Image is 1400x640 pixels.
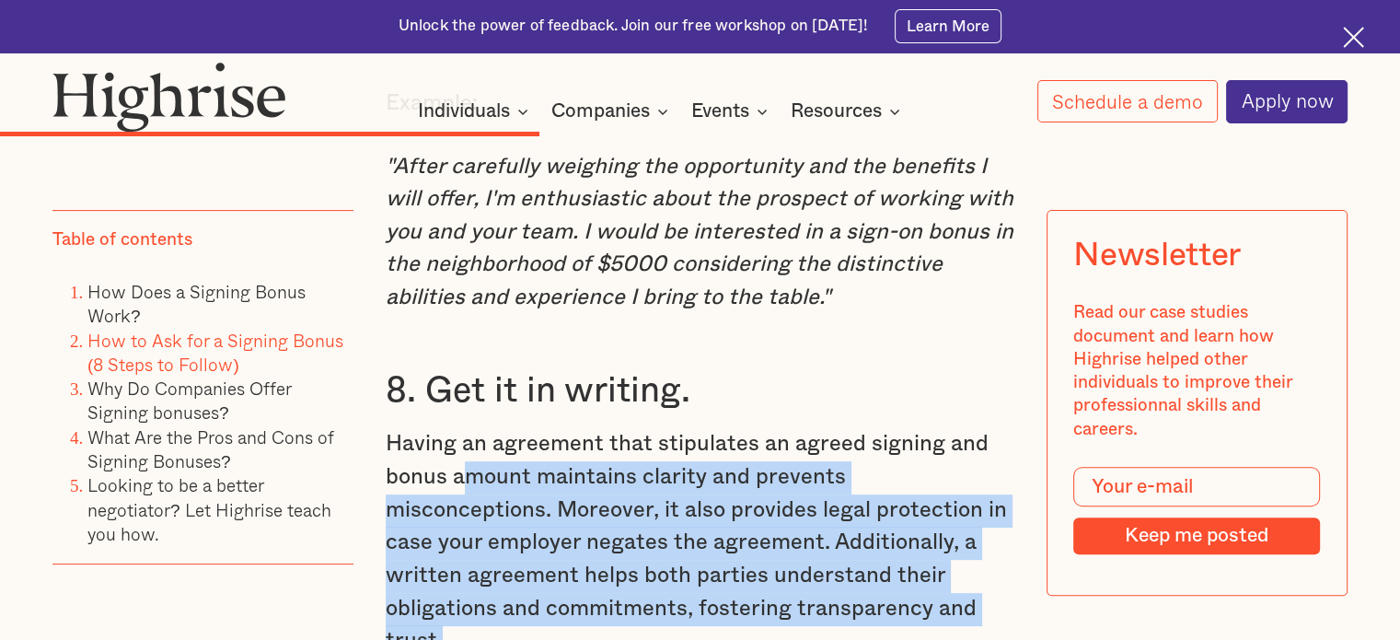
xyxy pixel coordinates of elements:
[399,16,868,37] div: Unlock the power of feedback. Join our free workshop on [DATE]!
[418,100,534,122] div: Individuals
[87,278,306,329] a: How Does a Signing Bonus Work?
[551,100,674,122] div: Companies
[691,100,749,122] div: Events
[386,369,1014,413] h3: 8. Get it in writing.
[1343,27,1364,48] img: Cross icon
[418,100,510,122] div: Individuals
[87,472,331,548] a: Looking to be a better negotiator? Let Highrise teach you how.
[52,62,286,133] img: Highrise logo
[1074,238,1241,275] div: Newsletter
[52,228,192,251] div: Table of contents
[791,100,882,122] div: Resources
[87,327,343,378] a: How to Ask for a Signing Bonus (8 Steps to Follow)
[895,9,1002,42] a: Learn More
[1074,468,1321,507] input: Your e-mail
[551,100,650,122] div: Companies
[1074,518,1321,554] input: Keep me posted
[691,100,773,122] div: Events
[386,156,1013,309] em: "After carefully weighing the opportunity and the benefits I will offer, I'm enthusiastic about t...
[87,424,334,474] a: What Are the Pros and Cons of Signing Bonuses?
[791,100,906,122] div: Resources
[87,375,291,425] a: Why Do Companies Offer Signing bonuses?
[1074,302,1321,442] div: Read our case studies document and learn how Highrise helped other individuals to improve their p...
[1037,80,1218,122] a: Schedule a demo
[1074,468,1321,555] form: Modal Form
[1226,80,1348,123] a: Apply now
